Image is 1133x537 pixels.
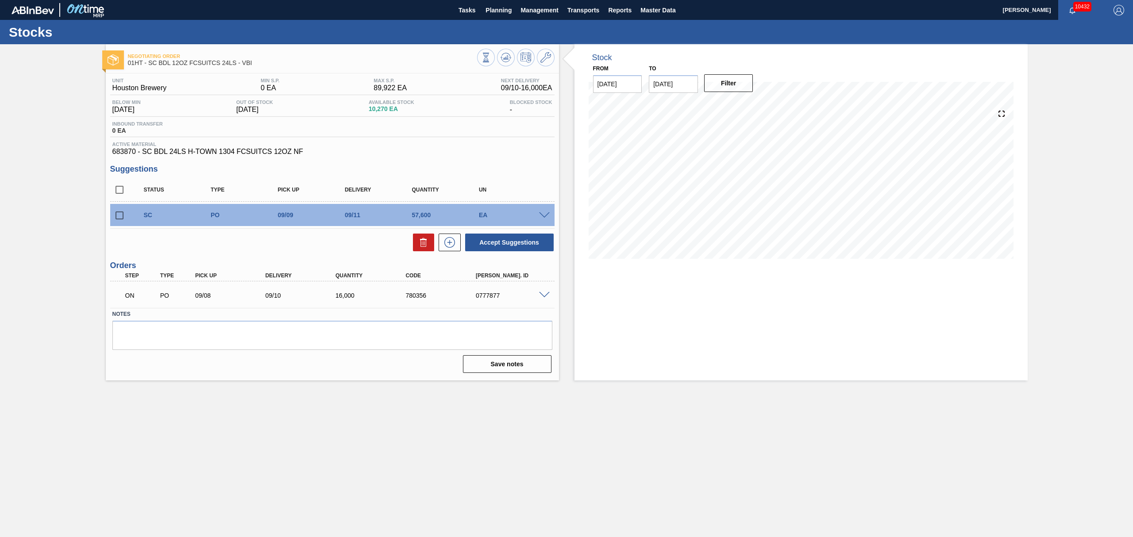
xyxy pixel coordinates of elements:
span: Negotiating Order [128,54,477,59]
button: Accept Suggestions [465,234,554,251]
div: 0777877 [474,292,554,299]
span: Reports [608,5,632,15]
span: Tasks [457,5,477,15]
span: 01HT - SC BDL 12OZ FCSUITCS 24LS - VBI [128,60,477,66]
span: MAX S.P. [374,78,407,83]
div: Stock [592,53,612,62]
div: Quantity [409,187,486,193]
h3: Orders [110,261,555,270]
div: Pick up [193,272,273,279]
span: Below Min [112,100,141,105]
button: Update Chart [497,49,515,66]
div: 16,000 [333,292,413,299]
div: Purchase order [158,292,196,299]
input: mm/dd/yyyy [593,75,642,93]
div: New suggestion [434,234,461,251]
div: Quantity [333,272,413,279]
span: 683870 - SC BDL 24LS H-TOWN 1304 FCSUITCS 12OZ NF [112,148,552,156]
div: Step [123,272,161,279]
span: Active Material [112,142,552,147]
div: Type [208,187,285,193]
span: 0 EA [261,84,280,92]
div: Suggestion Created [142,211,218,219]
div: Purchase order [208,211,285,219]
div: Pick up [275,187,352,193]
div: Type [158,272,196,279]
label: Notes [112,308,552,321]
span: [DATE] [112,106,141,114]
div: Code [403,272,483,279]
button: Notifications [1058,4,1087,16]
img: Logout [1114,5,1124,15]
div: Delete Suggestions [408,234,434,251]
label: to [649,65,656,72]
div: Status [142,187,218,193]
button: Save notes [463,355,551,373]
div: 09/08/2025 [193,292,273,299]
span: 89,922 EA [374,84,407,92]
label: From [593,65,609,72]
button: Stocks Overview [477,49,495,66]
div: Negotiating Order [123,286,161,305]
span: 0 EA [112,127,163,134]
p: ON [125,292,159,299]
div: [PERSON_NAME]. ID [474,272,554,279]
span: 10432 [1073,2,1091,12]
div: EA [477,211,553,219]
div: 57,600 [409,211,486,219]
span: Houston Brewery [112,84,167,92]
span: Planning [486,5,512,15]
img: TNhmsLtSVTkK8tSr43FrP2fwEKptu5GPRR3wAAAABJRU5ErkJggg== [12,6,54,14]
span: Management [520,5,559,15]
h1: Stocks [9,27,166,37]
button: Go to Master Data / General [537,49,555,66]
h3: Suggestions [110,165,555,174]
span: Unit [112,78,167,83]
div: Delivery [343,187,419,193]
span: Available Stock [369,100,414,105]
div: Accept Suggestions [461,233,555,252]
div: Delivery [263,272,343,279]
span: Out Of Stock [236,100,273,105]
span: MIN S.P. [261,78,280,83]
button: Filter [704,74,753,92]
input: mm/dd/yyyy [649,75,698,93]
button: Schedule Inventory [517,49,535,66]
div: 09/09/2025 [275,211,352,219]
span: Inbound Transfer [112,121,163,127]
span: [DATE] [236,106,273,114]
div: - [508,100,555,114]
span: 09/10 - 16,000 EA [501,84,552,92]
div: 780356 [403,292,483,299]
div: UN [477,187,553,193]
span: Master Data [640,5,675,15]
div: 09/11/2025 [343,211,419,219]
span: Next Delivery [501,78,552,83]
span: Transports [567,5,599,15]
img: Ícone [108,54,119,65]
span: Blocked Stock [510,100,552,105]
span: 10,270 EA [369,106,414,112]
div: 09/10/2025 [263,292,343,299]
